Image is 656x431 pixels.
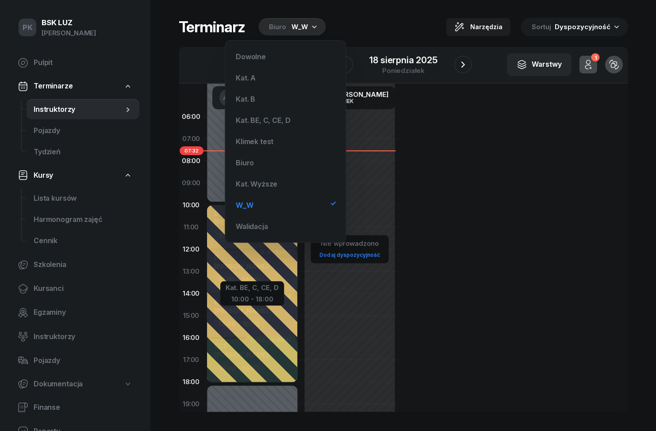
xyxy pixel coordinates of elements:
[179,194,203,216] div: 10:00
[179,128,203,150] div: 07:00
[506,53,571,76] button: Warstwy
[226,282,279,294] div: Kat. BE, C, CE, D
[34,307,132,318] span: Egzaminy
[446,18,510,36] button: Narzędzia
[554,23,610,31] span: Dyspozycyjność
[226,282,279,303] button: Kat. BE, C, CE, D10:00 - 18:00
[11,52,139,73] a: Pulpit
[11,278,139,299] a: Kursanci
[34,125,132,137] span: Pojazdy
[34,80,73,92] span: Terminarze
[369,56,437,65] div: 18 sierpnia 2025
[179,393,203,415] div: 19:00
[212,86,292,109] a: AKKoryciński[PERSON_NAME]
[223,94,234,101] span: AK
[34,401,132,413] span: Finanse
[34,104,123,115] span: Instruktorzy
[11,76,139,96] a: Terminarze
[179,327,203,349] div: 16:00
[11,397,139,418] a: Finanse
[179,238,203,260] div: 12:00
[256,18,326,36] button: BiuroW_W
[34,214,132,225] span: Harmonogram zajęć
[292,22,308,32] div: W_W
[236,95,255,103] div: Kat. B
[521,18,628,36] button: Sortuj Dyspozycyjność
[27,99,139,120] a: Instruktorzy
[34,235,132,247] span: Cennik
[27,188,139,209] a: Lista kursów
[11,302,139,323] a: Egzaminy
[11,165,139,186] a: Kursy
[179,216,203,238] div: 11:00
[27,209,139,230] a: Harmonogram zajęć
[236,53,266,60] div: Dowolne
[531,21,552,33] span: Sortuj
[236,74,256,81] div: Kat. A
[579,56,597,73] button: 1
[34,355,132,366] span: Pojazdy
[180,146,203,155] span: 07:32
[11,326,139,347] a: Instruktorzy
[316,236,383,262] button: Nie wprowadzonoDodaj dyspozycyjność
[179,19,245,35] h1: Terminarz
[236,138,273,145] div: Klimek test
[236,180,277,187] div: Kat. Wyższe
[516,59,561,70] div: Warstwy
[34,170,53,181] span: Kursy
[179,150,203,172] div: 08:00
[179,282,203,305] div: 14:00
[27,141,139,163] a: Tydzień
[179,172,203,194] div: 09:00
[11,374,139,394] a: Dokumentacja
[316,250,383,260] a: Dodaj dyspozycyjność
[34,146,132,158] span: Tydzień
[23,24,33,31] span: PK
[334,98,376,104] div: TOMEK
[236,159,254,166] div: Biuro
[34,259,132,271] span: Szkolenia
[334,91,388,98] div: [PERSON_NAME]
[42,27,96,39] div: [PERSON_NAME]
[34,57,132,69] span: Pulpit
[470,22,502,32] span: Narzędzia
[179,305,203,327] div: 15:00
[304,86,395,109] a: TŁ[PERSON_NAME]TOMEK
[27,120,139,141] a: Pojazdy
[42,19,96,27] div: BSK LUZ
[179,349,203,371] div: 17:00
[179,106,203,128] div: 06:00
[236,117,290,124] div: Kat. BE, C, CE, D
[236,223,268,230] div: Walidacja
[11,254,139,275] a: Szkolenia
[369,67,437,74] div: poniedziałek
[34,283,132,294] span: Kursanci
[269,22,286,32] div: Biuro
[316,238,383,249] div: Nie wprowadzono
[179,260,203,282] div: 13:00
[27,230,139,252] a: Cennik
[591,53,599,62] div: 1
[34,193,132,204] span: Lista kursów
[236,202,253,209] div: W_W
[11,350,139,371] a: Pojazdy
[179,371,203,393] div: 18:00
[34,331,132,342] span: Instruktorzy
[34,378,83,389] span: Dokumentacja
[226,294,279,303] div: 10:00 - 18:00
